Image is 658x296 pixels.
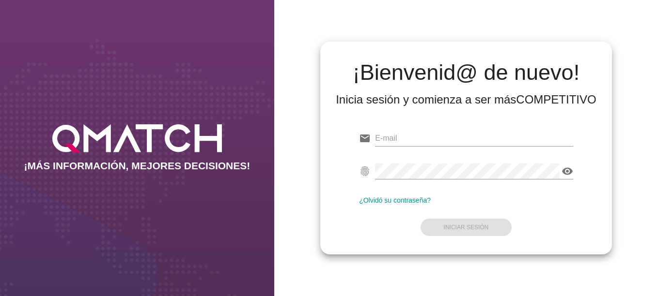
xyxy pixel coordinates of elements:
[562,165,573,177] i: visibility
[375,131,573,146] input: E-mail
[359,165,371,177] i: fingerprint
[336,61,596,84] h2: ¡Bienvenid@ de nuevo!
[24,160,251,172] h2: ¡MÁS INFORMACIÓN, MEJORES DECISIONES!
[359,196,431,204] a: ¿Olvidó su contraseña?
[516,93,596,106] strong: COMPETITIVO
[359,133,371,144] i: email
[336,92,596,107] div: Inicia sesión y comienza a ser más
